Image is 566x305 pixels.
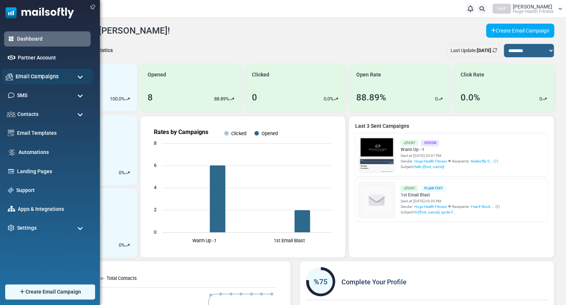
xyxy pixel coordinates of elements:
[107,275,137,281] text: Total Contacts
[17,224,37,232] span: Settings
[119,169,130,177] div: %
[413,165,444,169] span: Hello {(first_name)}
[231,131,246,136] text: Clicked
[6,73,13,80] img: campaigns-icon.png
[492,4,562,14] a: HHF [PERSON_NAME] Huge Health Fitness
[323,95,333,103] p: 0.0%
[460,71,484,79] span: Click Rate
[400,164,498,169] div: Subject:
[8,35,14,42] img: dashboard-icon-active.svg
[154,128,208,136] text: Rates by Campaigns
[471,158,498,164] a: Mailsoftly S... (7)
[16,186,87,194] a: Support
[8,130,14,136] img: email-templates-icon.svg
[400,185,418,192] div: Sent
[360,183,394,217] img: empty-draft-icon2.svg
[17,110,38,118] span: Contacts
[435,95,438,103] p: 0
[17,35,87,43] a: Dashboard
[486,24,554,38] a: Create Email Campaign
[356,71,381,79] span: Open Rate
[513,4,552,9] span: [PERSON_NAME]
[8,219,67,234] strong: Newsletter
[119,241,130,249] div: %
[36,25,170,36] h4: Welcome back, [PERSON_NAME]!
[492,4,511,14] div: HHF
[119,169,121,177] p: 0
[146,122,339,251] svg: Rates by Campaigns
[274,238,305,243] text: 1st Email Blast
[492,48,497,53] a: Refresh Stats
[414,204,447,209] span: Huge Health Fitness
[252,71,269,79] span: Clicked
[261,131,277,136] text: Opened
[7,162,27,172] span: NO.5
[17,168,87,175] a: Landing Pages
[8,92,14,99] img: sms-icon.png
[154,140,156,146] text: 8
[252,91,257,104] div: 0
[306,267,548,297] div: Complete Your Profile
[154,207,156,212] text: 2
[400,140,418,146] div: Sent
[306,276,335,287] div: %75
[421,185,446,192] div: Plain Text
[400,192,499,198] a: 1st Email Blast
[400,204,499,209] div: Sender: Recipients:
[17,129,87,137] a: Email Templates
[477,48,491,53] b: [DATE]
[154,162,156,168] text: 6
[400,153,498,158] div: Sent at: [DATE] 03:37 PM
[18,205,87,213] a: Apps & Integrations
[400,146,498,153] a: Warm Up -1
[8,148,16,157] img: workflow.svg
[26,288,81,296] span: Create Email Campaign
[17,92,27,99] span: SMS
[355,122,548,130] a: Last 3 Sent Campaigns
[513,9,553,14] span: Huge Health Fitness
[154,229,156,235] text: 0
[8,201,55,216] strong: Monthly
[8,168,14,175] img: landing_pages.svg
[192,238,216,243] text: Warm Up -1
[471,204,499,209] a: Free E-Book ... (2)
[414,158,447,164] span: Huge Health Fitness
[8,187,14,193] img: support-icon.svg
[8,225,14,231] img: settings-icon.svg
[18,54,87,62] a: Partner Account
[400,209,499,215] div: Subject:
[421,140,439,146] div: Design
[177,263,247,272] span: [PERSON_NAME]
[460,91,480,104] div: 0.0%
[161,244,247,253] span: Northbridge Consulting Co.
[447,44,501,58] div: Last Update:
[7,112,16,117] img: contacts-icon.svg
[219,181,248,190] span: [DATE]
[413,210,456,214] span: Hi {(first_name)}, Ignite Y...
[400,198,499,204] div: Sent at: [DATE] 03:33 PM
[110,95,125,103] p: 100.0%
[356,91,386,104] div: 88.89%
[214,95,229,103] p: 88.89%
[148,71,166,79] span: Opened
[18,148,87,156] a: Automations
[119,241,121,249] p: 0
[400,158,498,164] div: Sender: Recipients:
[16,72,59,80] span: Email Campaigns
[539,95,542,103] p: 0
[148,91,153,104] div: 8
[154,185,156,190] text: 4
